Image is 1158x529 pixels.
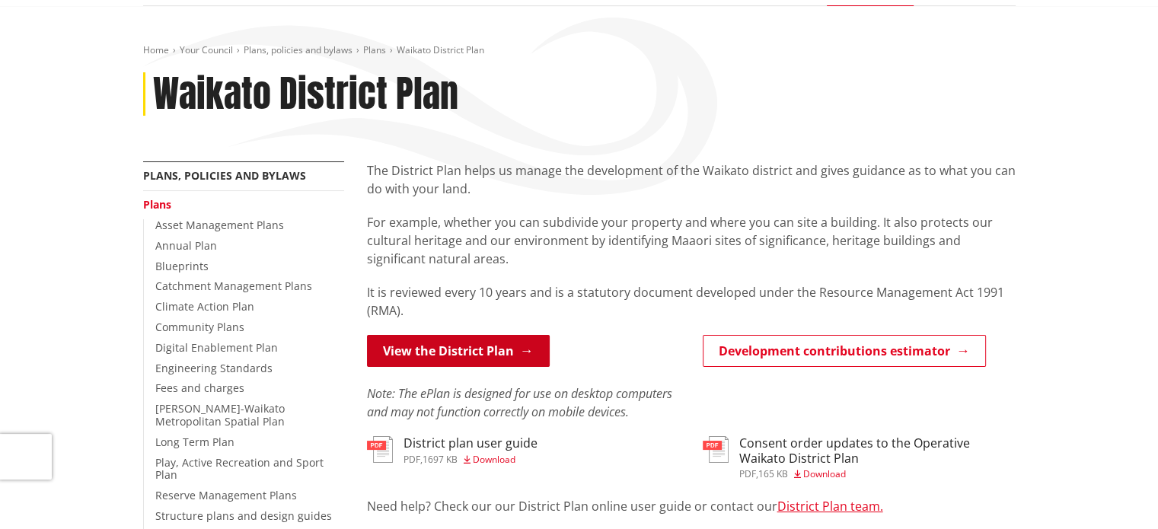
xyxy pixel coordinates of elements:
[367,497,1016,515] p: Need help? Check our our District Plan online user guide or contact our
[1088,465,1143,520] iframe: Messenger Launcher
[739,436,1016,465] h3: Consent order updates to the Operative Waikato District Plan
[155,401,285,429] a: [PERSON_NAME]-Waikato Metropolitan Spatial Plan
[367,283,1016,320] p: It is reviewed every 10 years and is a statutory document developed under the Resource Management...
[703,335,986,367] a: Development contributions estimator
[155,455,324,483] a: Play, Active Recreation and Sport Plan
[363,43,386,56] a: Plans
[155,508,332,523] a: Structure plans and design guides
[155,361,273,375] a: Engineering Standards
[367,335,550,367] a: View the District Plan
[244,43,353,56] a: Plans, policies and bylaws
[155,320,244,334] a: Community Plans
[473,453,515,466] span: Download
[143,43,169,56] a: Home
[155,279,312,293] a: Catchment Management Plans
[143,197,171,212] a: Plans
[155,340,278,355] a: Digital Enablement Plan
[153,72,458,116] h1: Waikato District Plan
[367,436,538,464] a: District plan user guide pdf,1697 KB Download
[155,299,254,314] a: Climate Action Plan
[739,470,1016,479] div: ,
[404,453,420,466] span: pdf
[703,436,729,463] img: document-pdf.svg
[155,488,297,502] a: Reserve Management Plans
[777,498,883,515] a: District Plan team.
[397,43,484,56] span: Waikato District Plan
[180,43,233,56] a: Your Council
[423,453,458,466] span: 1697 KB
[404,455,538,464] div: ,
[367,385,672,420] em: Note: The ePlan is designed for use on desktop computers and may not function correctly on mobile...
[367,161,1016,198] p: The District Plan helps us manage the development of the Waikato district and gives guidance as t...
[803,467,846,480] span: Download
[155,381,244,395] a: Fees and charges
[703,436,1016,478] a: Consent order updates to the Operative Waikato District Plan pdf,165 KB Download
[155,435,234,449] a: Long Term Plan
[155,238,217,253] a: Annual Plan
[404,436,538,451] h3: District plan user guide
[367,436,393,463] img: document-pdf.svg
[143,44,1016,57] nav: breadcrumb
[758,467,788,480] span: 165 KB
[155,218,284,232] a: Asset Management Plans
[155,259,209,273] a: Blueprints
[739,467,756,480] span: pdf
[143,168,306,183] a: Plans, policies and bylaws
[367,213,1016,268] p: For example, whether you can subdivide your property and where you can site a building. It also p...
